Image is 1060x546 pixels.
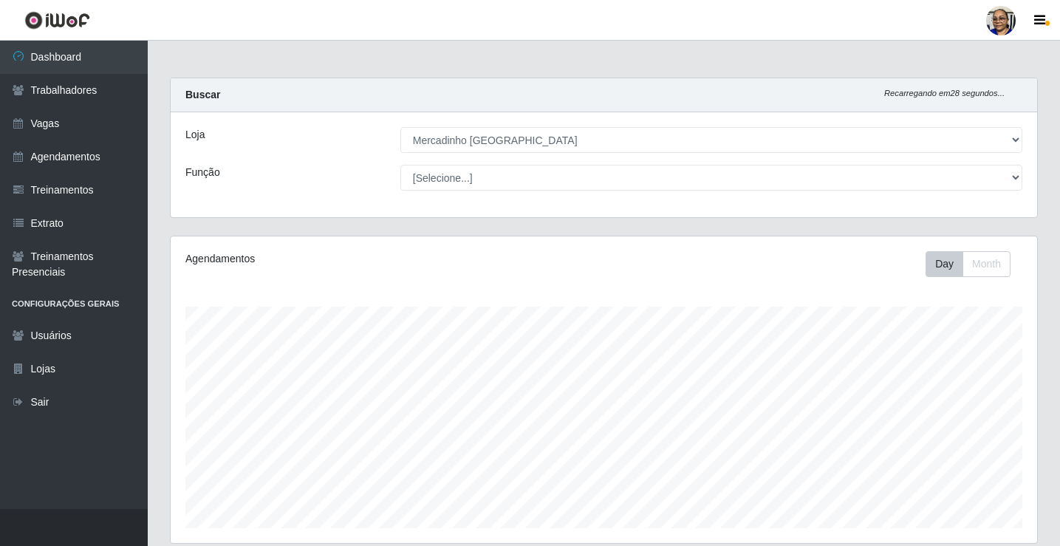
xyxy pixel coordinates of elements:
div: First group [926,251,1011,277]
i: Recarregando em 28 segundos... [884,89,1005,98]
button: Day [926,251,963,277]
div: Toolbar with button groups [926,251,1022,277]
div: Agendamentos [185,251,522,267]
label: Função [185,165,220,180]
button: Month [962,251,1011,277]
img: CoreUI Logo [24,11,90,30]
label: Loja [185,127,205,143]
strong: Buscar [185,89,220,100]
